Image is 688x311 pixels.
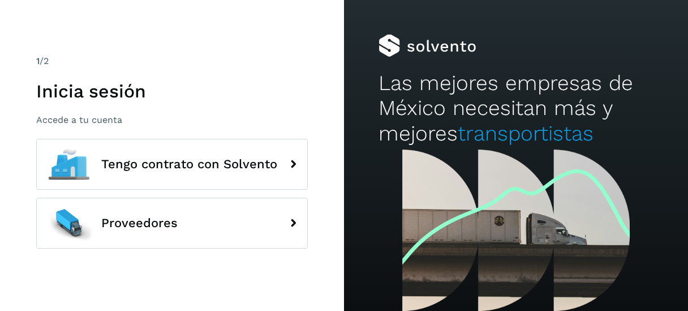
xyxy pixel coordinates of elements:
[36,80,308,102] h1: Inicia sesión
[458,121,594,146] span: transportistas
[36,54,308,68] div: /2
[36,56,40,66] span: 1
[36,139,308,190] button: Tengo contrato con Solvento
[36,114,308,125] p: Accede a tu cuenta
[379,71,653,146] h2: Las mejores empresas de México necesitan más y mejores
[101,216,178,230] span: Proveedores
[36,198,308,249] button: Proveedores
[101,157,277,171] span: Tengo contrato con Solvento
